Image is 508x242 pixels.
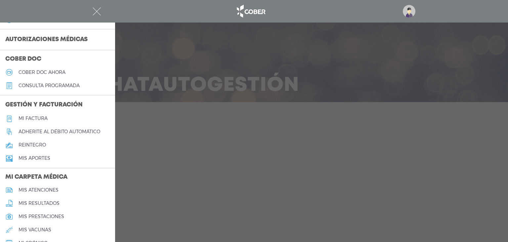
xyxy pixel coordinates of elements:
[19,142,46,148] h5: reintegro
[19,83,80,89] h5: consulta programada
[19,187,59,193] h5: mis atenciones
[403,5,415,18] img: profile-placeholder.svg
[93,7,101,16] img: Cober_menu-close-white.svg
[19,129,100,135] h5: Adherite al débito automático
[19,227,51,233] h5: mis vacunas
[19,116,48,121] h5: Mi factura
[233,3,268,19] img: logo_cober_home-white.png
[19,155,50,161] h5: Mis aportes
[19,214,64,219] h5: mis prestaciones
[19,70,65,75] h5: Cober doc ahora
[19,201,60,206] h5: mis resultados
